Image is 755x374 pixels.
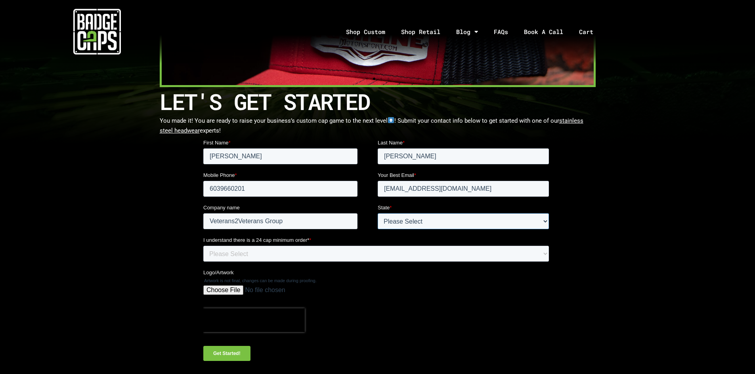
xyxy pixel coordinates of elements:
[160,117,583,134] span: stainless steel headwear
[160,116,596,136] p: You made it! You are ready to raise your business’s custom cap game to the next level ! Submit yo...
[516,11,571,53] a: Book A Call
[448,11,486,53] a: Blog
[366,78,368,80] span: Go to slide 1
[388,117,394,123] img: ⬆️
[194,11,755,53] nav: Menu
[338,11,393,53] a: Shop Custom
[160,87,596,116] h2: LET'S GET STARTED
[373,78,375,80] span: Go to slide 2
[571,11,611,53] a: Cart
[486,11,516,53] a: FAQs
[387,78,390,80] span: Go to slide 4
[73,8,121,55] img: badgecaps white logo with green acccent
[393,11,448,53] a: Shop Retail
[715,336,755,374] iframe: Chat Widget
[380,78,382,80] span: Go to slide 3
